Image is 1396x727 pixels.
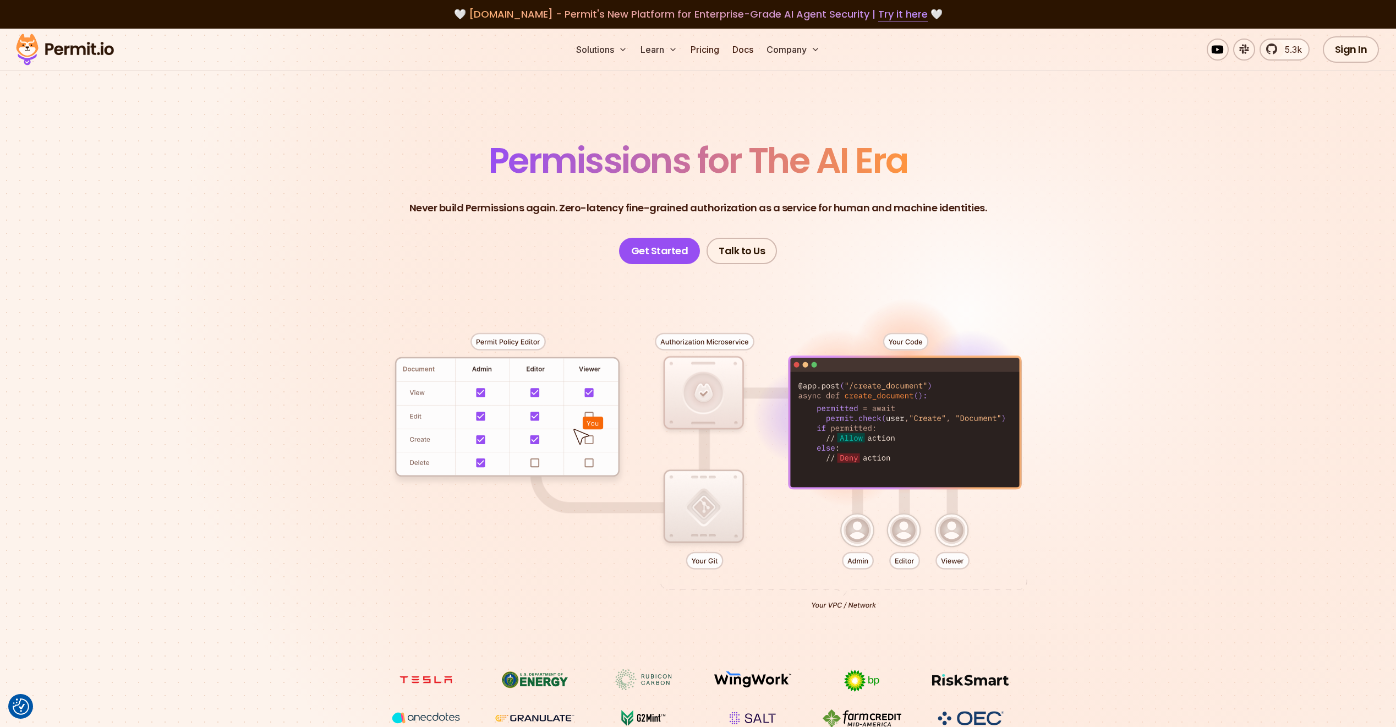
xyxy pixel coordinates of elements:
a: 5.3k [1260,39,1310,61]
span: [DOMAIN_NAME] - Permit's New Platform for Enterprise-Grade AI Agent Security | [469,7,928,21]
img: Permit logo [11,31,119,68]
a: Pricing [686,39,724,61]
img: bp [820,669,903,692]
button: Consent Preferences [13,698,29,715]
img: Risksmart [929,669,1012,690]
div: 🤍 🤍 [26,7,1370,22]
a: Get Started [619,238,700,264]
img: tesla [385,669,467,690]
a: Try it here [878,7,928,21]
img: Revisit consent button [13,698,29,715]
button: Company [762,39,824,61]
a: Docs [728,39,758,61]
img: OEC [935,709,1006,727]
button: Learn [636,39,682,61]
span: 5.3k [1278,43,1302,56]
img: Wingwork [711,669,794,690]
p: Never build Permissions again. Zero-latency fine-grained authorization as a service for human and... [409,200,987,216]
img: US department of energy [494,669,576,690]
span: Permissions for The AI Era [489,136,908,185]
img: Rubicon [603,669,685,690]
a: Sign In [1323,36,1379,63]
a: Talk to Us [707,238,777,264]
button: Solutions [572,39,632,61]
